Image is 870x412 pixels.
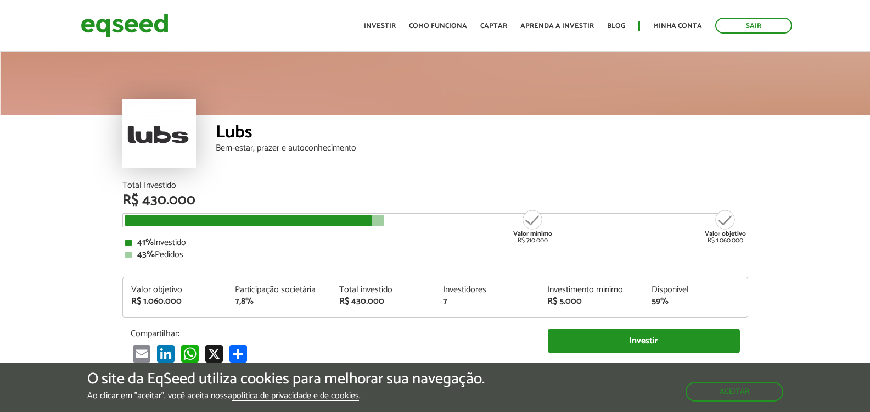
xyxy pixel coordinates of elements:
div: Total Investido [122,181,748,190]
div: Investimento mínimo [547,286,635,294]
h5: O site da EqSeed utiliza cookies para melhorar sua navegação. [87,371,485,388]
a: política de privacidade e de cookies [232,392,359,401]
strong: Valor objetivo [705,229,746,239]
div: Bem-estar, prazer e autoconhecimento [216,144,748,153]
button: Aceitar [686,382,783,402]
div: 7,8% [235,297,323,306]
strong: 43% [137,247,155,262]
a: Investir [364,23,396,30]
div: R$ 430.000 [339,297,427,306]
div: Lubs [216,124,748,144]
div: 59% [652,297,739,306]
strong: Valor mínimo [513,229,552,239]
a: Blog [607,23,625,30]
a: Minha conta [653,23,702,30]
div: Disponível [652,286,739,294]
a: Email [131,344,153,363]
div: R$ 1.060.000 [705,209,746,244]
div: R$ 710.000 [512,209,553,244]
div: Pedidos [125,250,745,259]
div: 7 [443,297,531,306]
a: X [203,344,225,363]
div: Participação societária [235,286,323,294]
strong: 41% [137,235,154,250]
a: Como funciona [409,23,467,30]
a: Captar [480,23,507,30]
div: Valor objetivo [131,286,219,294]
div: Total investido [339,286,427,294]
a: Falar com a EqSeed [548,359,740,381]
div: Investido [125,238,745,247]
div: R$ 430.000 [122,193,748,208]
p: Ao clicar em "aceitar", você aceita nossa . [87,391,485,401]
div: R$ 5.000 [547,297,635,306]
img: EqSeed [81,11,169,40]
a: Investir [548,329,740,353]
div: Investidores [443,286,531,294]
p: Compartilhar: [131,329,531,339]
div: R$ 1.060.000 [131,297,219,306]
a: Sair [715,18,792,34]
a: LinkedIn [155,344,177,363]
a: WhatsApp [179,344,201,363]
a: Compartilhar [227,344,249,363]
a: Aprenda a investir [520,23,594,30]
